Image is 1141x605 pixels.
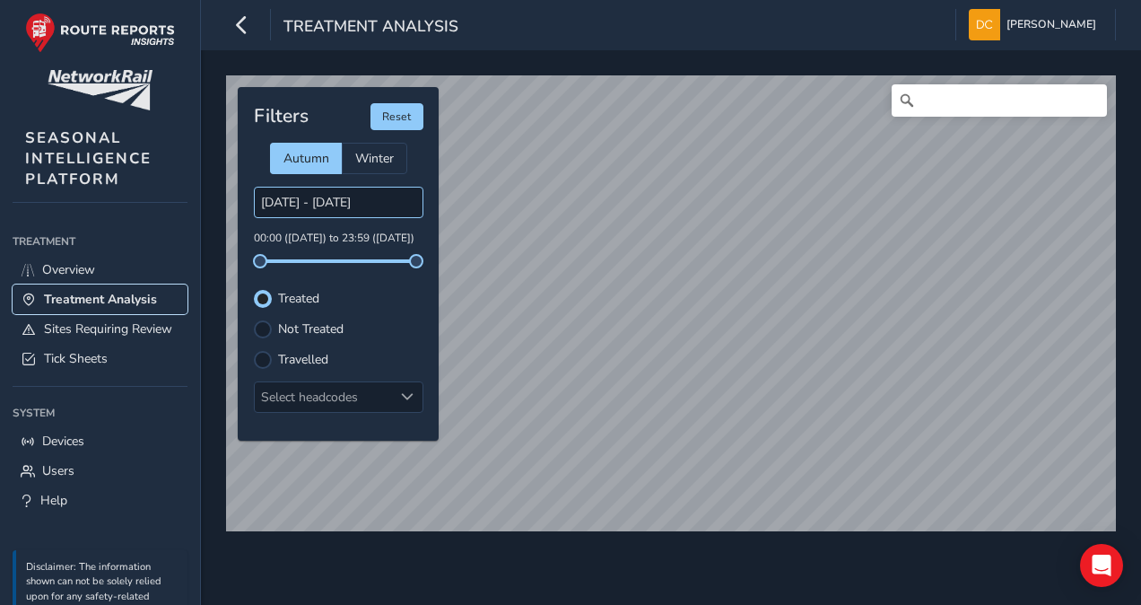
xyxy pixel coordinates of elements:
a: Help [13,486,187,515]
p: 00:00 ([DATE]) to 23:59 ([DATE]) [254,231,423,247]
span: Winter [355,150,394,167]
div: Winter [342,143,407,174]
span: Sites Requiring Review [44,320,172,338]
span: Treatment Analysis [44,291,157,308]
span: SEASONAL INTELLIGENCE PLATFORM [25,127,152,189]
h4: Filters [254,105,309,127]
div: Autumn [270,143,342,174]
label: Treated [278,293,319,305]
span: Help [40,492,67,509]
button: [PERSON_NAME] [969,9,1102,40]
a: Tick Sheets [13,344,187,373]
span: Users [42,462,74,479]
div: Treatment [13,228,187,255]
a: Sites Requiring Review [13,314,187,344]
span: Overview [42,261,95,278]
span: [PERSON_NAME] [1006,9,1096,40]
img: diamond-layout [969,9,1000,40]
img: rr logo [25,13,175,53]
input: Search [892,84,1107,117]
span: Treatment Analysis [283,15,458,40]
button: Reset [370,103,423,130]
span: Autumn [283,150,329,167]
div: System [13,399,187,426]
canvas: Map [226,75,1116,531]
div: Open Intercom Messenger [1080,544,1123,587]
label: Not Treated [278,323,344,336]
a: Overview [13,255,187,285]
span: Devices [42,433,84,450]
span: Tick Sheets [44,350,108,367]
div: Select headcodes [255,382,393,412]
img: customer logo [48,70,152,110]
a: Treatment Analysis [13,285,187,314]
a: Devices [13,426,187,456]
a: Users [13,456,187,486]
label: Travelled [278,354,328,366]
